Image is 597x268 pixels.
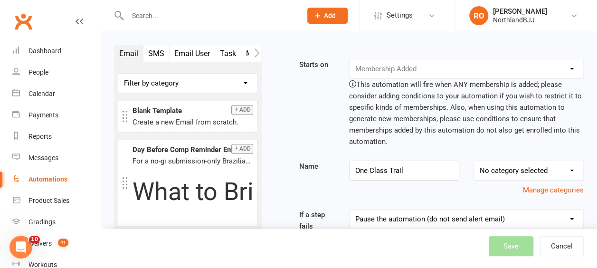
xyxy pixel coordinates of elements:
[12,233,100,254] a: Waivers 41
[133,105,253,116] div: Blank Template
[28,175,67,183] div: Automations
[12,40,100,62] a: Dashboard
[12,147,100,169] a: Messages
[133,178,253,205] h1: What to Bring:
[28,111,58,119] div: Payments
[58,239,68,247] span: 41
[12,190,100,211] a: Product Sales
[493,7,547,16] div: [PERSON_NAME]
[12,105,100,126] a: Payments
[292,59,342,70] label: Starts on
[133,144,253,155] div: Day Before Comp Reminder Email
[12,211,100,233] a: Gradings
[231,105,253,115] button: Add
[28,154,58,162] div: Messages
[28,47,61,55] div: Dashboard
[324,12,336,19] span: Add
[493,16,547,24] div: NorthlandBJJ
[292,161,342,172] label: Name
[28,68,48,76] div: People
[215,45,241,62] button: Task
[12,126,100,147] a: Reports
[133,155,253,167] p: For a no-gi submission-only Brazilian Jiu Jitsu competition, participants should be prepared with...
[28,218,56,226] div: Gradings
[523,184,584,196] button: Manage categories
[143,45,170,62] button: SMS
[11,10,35,33] a: Clubworx
[29,236,40,243] span: 10
[28,239,52,247] div: Waivers
[349,79,584,147] div: This automation will fire when ANY membership is added; please consider adding conditions to your...
[28,90,55,97] div: Calendar
[292,209,342,232] label: If a step fails
[114,45,143,62] button: Email
[469,6,488,25] div: RO
[307,8,348,24] button: Add
[12,83,100,105] a: Calendar
[231,144,253,154] button: Add
[12,62,100,83] a: People
[540,236,584,256] button: Cancel
[28,197,69,204] div: Product Sales
[12,169,100,190] a: Automations
[170,45,215,62] button: Email User
[387,5,413,26] span: Settings
[28,133,52,140] div: Reports
[9,236,32,258] iframe: Intercom live chat
[241,45,293,62] button: Membership
[133,116,253,128] div: Create a new Email from scratch.
[124,9,295,22] input: Search...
